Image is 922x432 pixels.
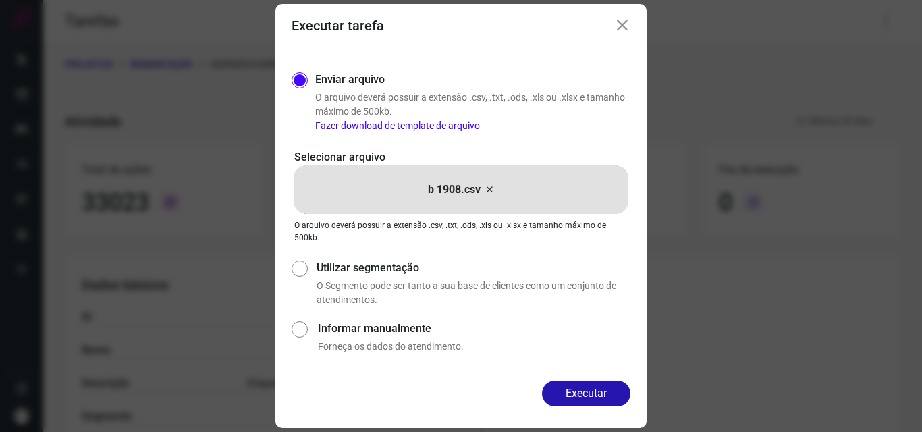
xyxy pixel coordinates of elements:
label: Informar manualmente [318,321,630,337]
p: b 1908.csv [428,182,481,198]
label: Utilizar segmentação [317,260,630,276]
p: Forneça os dados do atendimento. [318,340,630,354]
a: Fazer download de template de arquivo [315,120,480,131]
button: Executar [542,381,630,406]
p: O arquivo deverá possuir a extensão .csv, .txt, .ods, .xls ou .xlsx e tamanho máximo de 500kb. [294,219,628,244]
h3: Executar tarefa [292,18,384,34]
label: Enviar arquivo [315,72,385,88]
p: Selecionar arquivo [294,149,628,165]
p: O arquivo deverá possuir a extensão .csv, .txt, .ods, .xls ou .xlsx e tamanho máximo de 500kb. [315,90,630,133]
p: O Segmento pode ser tanto a sua base de clientes como um conjunto de atendimentos. [317,279,630,307]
